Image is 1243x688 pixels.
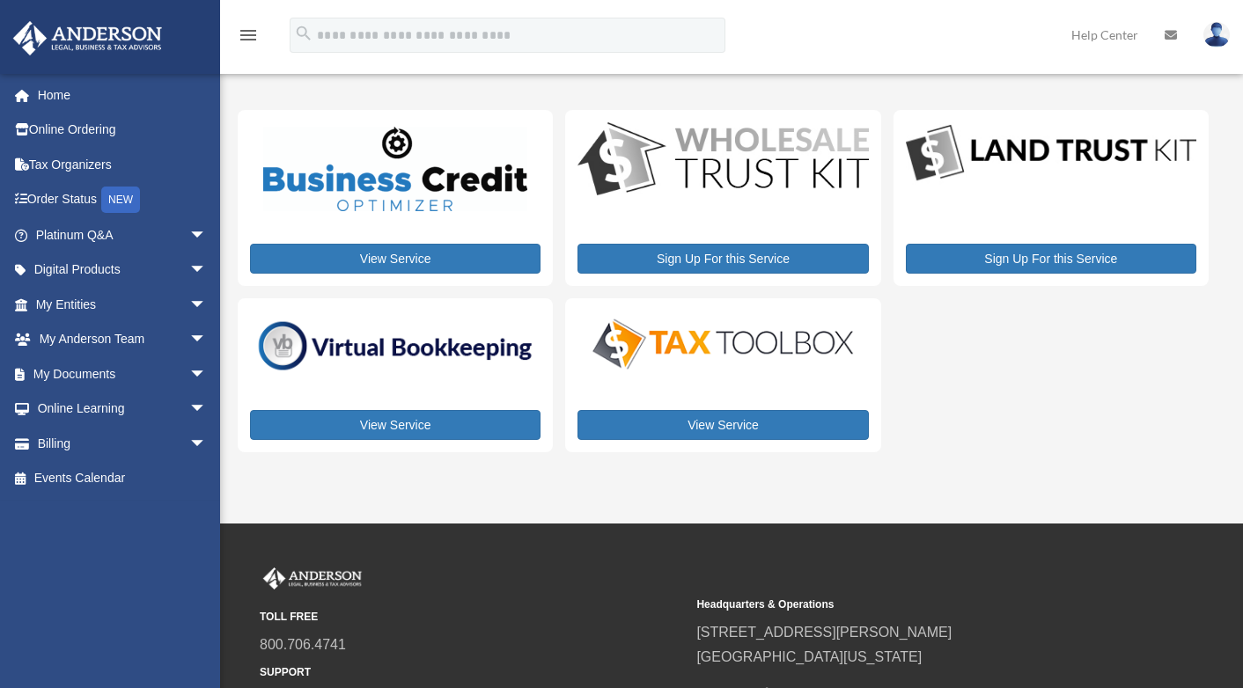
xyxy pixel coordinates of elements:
span: arrow_drop_down [189,426,224,462]
a: [GEOGRAPHIC_DATA][US_STATE] [696,649,922,664]
span: arrow_drop_down [189,253,224,289]
a: Online Ordering [12,113,233,148]
img: LandTrust_lgo-1.jpg [906,122,1196,185]
i: search [294,24,313,43]
a: Online Learningarrow_drop_down [12,392,233,427]
img: Anderson Advisors Platinum Portal [260,567,365,590]
a: Order StatusNEW [12,182,233,218]
span: arrow_drop_down [189,356,224,392]
a: View Service [250,244,541,274]
a: Events Calendar [12,461,233,496]
i: menu [238,25,259,46]
img: WS-Trust-Kit-lgo-1.jpg [577,122,868,199]
a: menu [238,31,259,46]
a: View Service [577,410,868,440]
a: 800.706.4741 [260,637,346,652]
a: Digital Productsarrow_drop_down [12,253,224,288]
a: Billingarrow_drop_down [12,426,233,461]
span: arrow_drop_down [189,392,224,428]
div: NEW [101,187,140,213]
a: My Documentsarrow_drop_down [12,356,233,392]
small: Headquarters & Operations [696,596,1121,614]
small: TOLL FREE [260,608,684,626]
small: SUPPORT [260,663,684,682]
a: View Service [250,410,541,440]
a: My Anderson Teamarrow_drop_down [12,322,233,357]
a: Sign Up For this Service [577,244,868,274]
a: Tax Organizers [12,147,233,182]
span: arrow_drop_down [189,217,224,253]
a: Sign Up For this Service [906,244,1196,274]
a: My Entitiesarrow_drop_down [12,287,233,322]
span: arrow_drop_down [189,322,224,358]
a: Home [12,77,233,113]
a: [STREET_ADDRESS][PERSON_NAME] [696,625,952,640]
span: arrow_drop_down [189,287,224,323]
img: Anderson Advisors Platinum Portal [8,21,167,55]
a: Platinum Q&Aarrow_drop_down [12,217,233,253]
img: User Pic [1203,22,1230,48]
